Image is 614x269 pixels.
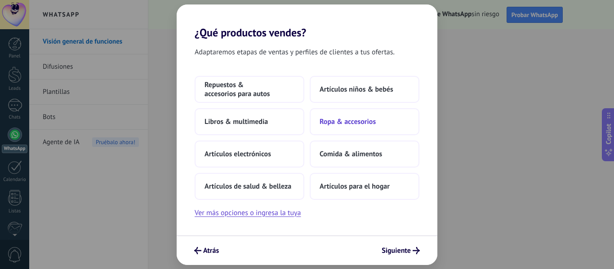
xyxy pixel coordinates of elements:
[195,207,301,219] button: Ver más opciones o ingresa la tuya
[205,117,268,126] span: Libros & multimedia
[378,243,424,258] button: Siguiente
[195,108,304,135] button: Libros & multimedia
[320,117,376,126] span: Ropa & accesorios
[310,76,419,103] button: Artículos niños & bebés
[205,80,294,98] span: Repuestos & accesorios para autos
[195,76,304,103] button: Repuestos & accesorios para autos
[205,150,271,159] span: Artículos electrónicos
[195,141,304,168] button: Artículos electrónicos
[205,182,291,191] span: Artículos de salud & belleza
[195,46,395,58] span: Adaptaremos etapas de ventas y perfiles de clientes a tus ofertas.
[310,173,419,200] button: Artículos para el hogar
[310,108,419,135] button: Ropa & accesorios
[320,85,393,94] span: Artículos niños & bebés
[190,243,223,258] button: Atrás
[382,247,411,254] span: Siguiente
[320,182,390,191] span: Artículos para el hogar
[310,141,419,168] button: Comida & alimentos
[195,173,304,200] button: Artículos de salud & belleza
[320,150,382,159] span: Comida & alimentos
[177,4,437,39] h2: ¿Qué productos vendes?
[203,247,219,254] span: Atrás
